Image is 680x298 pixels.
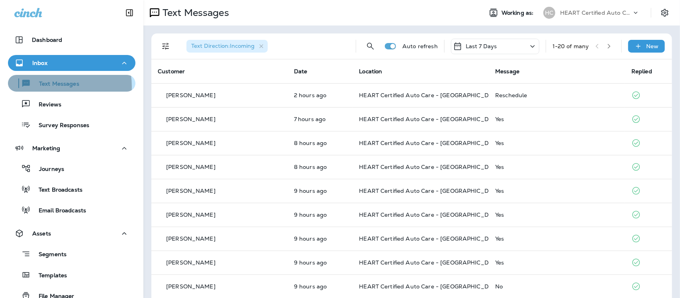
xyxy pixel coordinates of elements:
[658,6,672,20] button: Settings
[294,212,347,218] p: Aug 21, 2025 09:22 AM
[31,251,67,259] p: Segments
[359,116,502,123] span: HEART Certified Auto Care - [GEOGRAPHIC_DATA]
[158,68,185,75] span: Customer
[359,187,502,194] span: HEART Certified Auto Care - [GEOGRAPHIC_DATA]
[359,92,502,99] span: HEART Certified Auto Care - [GEOGRAPHIC_DATA]
[8,245,135,263] button: Segments
[294,188,347,194] p: Aug 21, 2025 09:25 AM
[166,116,216,122] p: [PERSON_NAME]
[294,140,347,146] p: Aug 21, 2025 10:30 AM
[191,42,255,49] span: Text Direction : Incoming
[543,7,555,19] div: HC
[631,68,652,75] span: Replied
[495,235,619,242] div: Yes
[495,283,619,290] div: No
[495,188,619,194] div: Yes
[166,259,216,266] p: [PERSON_NAME]
[166,212,216,218] p: [PERSON_NAME]
[294,283,347,290] p: Aug 21, 2025 09:05 AM
[359,283,502,290] span: HEART Certified Auto Care - [GEOGRAPHIC_DATA]
[495,140,619,146] div: Yes
[31,101,61,109] p: Reviews
[553,43,589,49] div: 1 - 20 of many
[294,164,347,170] p: Aug 21, 2025 09:59 AM
[294,68,308,75] span: Date
[166,164,216,170] p: [PERSON_NAME]
[359,163,502,171] span: HEART Certified Auto Care - [GEOGRAPHIC_DATA]
[402,43,438,49] p: Auto refresh
[502,10,535,16] span: Working as:
[166,235,216,242] p: [PERSON_NAME]
[359,235,502,242] span: HEART Certified Auto Care - [GEOGRAPHIC_DATA]
[560,10,632,16] p: HEART Certified Auto Care
[32,60,47,66] p: Inbox
[8,181,135,198] button: Text Broadcasts
[166,283,216,290] p: [PERSON_NAME]
[8,55,135,71] button: Inbox
[495,259,619,266] div: Yes
[495,68,519,75] span: Message
[166,188,216,194] p: [PERSON_NAME]
[294,116,347,122] p: Aug 21, 2025 11:01 AM
[8,202,135,218] button: Email Broadcasts
[8,116,135,133] button: Survey Responses
[31,272,67,280] p: Templates
[8,160,135,177] button: Journeys
[186,40,268,53] div: Text Direction:Incoming
[31,122,89,129] p: Survey Responses
[8,96,135,112] button: Reviews
[118,5,141,21] button: Collapse Sidebar
[466,43,497,49] p: Last 7 Days
[294,259,347,266] p: Aug 21, 2025 09:07 AM
[495,116,619,122] div: Yes
[495,212,619,218] div: Yes
[8,267,135,283] button: Templates
[8,140,135,156] button: Marketing
[294,92,347,98] p: Aug 21, 2025 03:50 PM
[363,38,378,54] button: Search Messages
[495,164,619,170] div: Yes
[294,235,347,242] p: Aug 21, 2025 09:16 AM
[32,145,60,151] p: Marketing
[31,207,86,215] p: Email Broadcasts
[359,68,382,75] span: Location
[359,259,502,266] span: HEART Certified Auto Care - [GEOGRAPHIC_DATA]
[647,43,659,49] p: New
[31,80,79,88] p: Text Messages
[359,211,502,218] span: HEART Certified Auto Care - [GEOGRAPHIC_DATA]
[495,92,619,98] div: Reschedule
[32,37,62,43] p: Dashboard
[359,139,502,147] span: HEART Certified Auto Care - [GEOGRAPHIC_DATA]
[8,75,135,92] button: Text Messages
[159,7,229,19] p: Text Messages
[158,38,174,54] button: Filters
[31,166,64,173] p: Journeys
[32,230,51,237] p: Assets
[166,140,216,146] p: [PERSON_NAME]
[31,186,82,194] p: Text Broadcasts
[8,32,135,48] button: Dashboard
[8,225,135,241] button: Assets
[166,92,216,98] p: [PERSON_NAME]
